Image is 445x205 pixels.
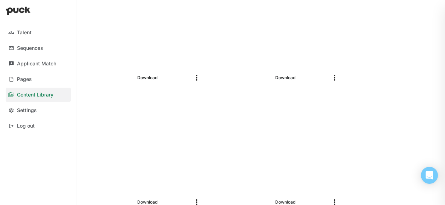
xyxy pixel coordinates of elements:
[272,74,298,82] a: Download
[17,92,53,98] div: Content Library
[6,103,71,117] a: Settings
[17,76,32,82] div: Pages
[6,57,71,71] a: Applicant Match
[17,45,43,51] div: Sequences
[421,167,438,184] div: Open Intercom Messenger
[330,74,339,82] button: More options
[17,30,31,36] div: Talent
[17,61,56,67] div: Applicant Match
[6,72,71,86] a: Pages
[134,74,160,82] a: Download
[192,74,201,82] button: More options
[17,123,35,129] div: Log out
[6,41,71,55] a: Sequences
[17,107,37,113] div: Settings
[6,25,71,40] a: Talent
[6,88,71,102] a: Content Library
